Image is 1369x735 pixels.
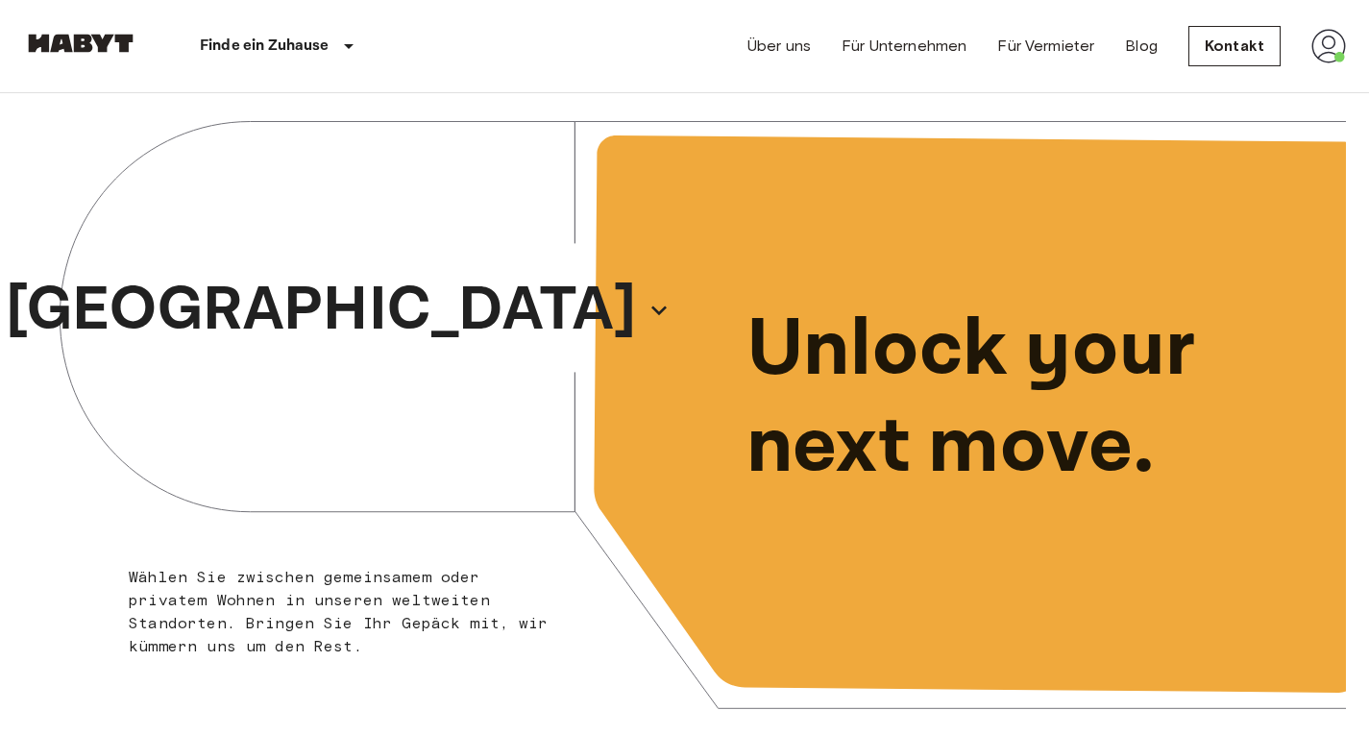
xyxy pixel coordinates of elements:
p: Wählen Sie zwischen gemeinsamem oder privatem Wohnen in unseren weltweiten Standorten. Bringen Si... [129,566,565,658]
p: [GEOGRAPHIC_DATA] [6,264,636,356]
a: Über uns [747,35,811,58]
p: Finde ein Zuhause [200,35,330,58]
img: avatar [1311,29,1346,63]
img: Habyt [23,34,138,53]
a: Für Unternehmen [842,35,966,58]
p: Unlock your next move. [746,302,1316,496]
a: Kontakt [1188,26,1281,66]
a: Blog [1125,35,1158,58]
a: Für Vermieter [997,35,1094,58]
